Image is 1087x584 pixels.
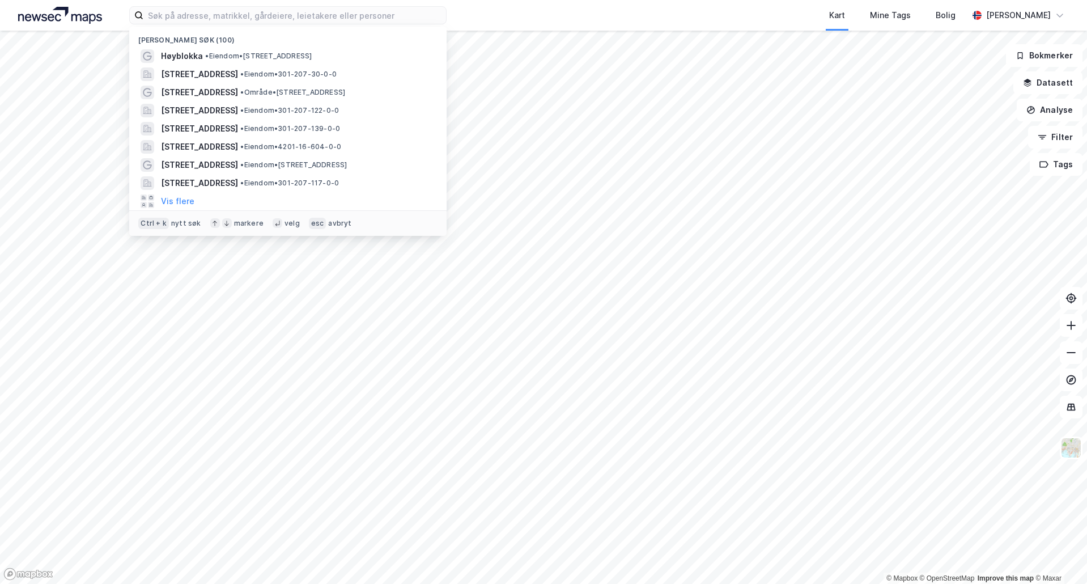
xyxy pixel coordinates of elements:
[205,52,209,60] span: •
[1006,44,1082,67] button: Bokmerker
[161,86,238,99] span: [STREET_ADDRESS]
[161,67,238,81] span: [STREET_ADDRESS]
[240,70,244,78] span: •
[829,9,845,22] div: Kart
[240,124,244,133] span: •
[240,179,244,187] span: •
[161,104,238,117] span: [STREET_ADDRESS]
[240,106,244,115] span: •
[1013,71,1082,94] button: Datasett
[309,218,326,229] div: esc
[240,160,347,170] span: Eiendom • [STREET_ADDRESS]
[1060,437,1082,459] img: Z
[285,219,300,228] div: velg
[240,160,244,169] span: •
[240,142,341,151] span: Eiendom • 4201-16-604-0-0
[161,158,238,172] span: [STREET_ADDRESS]
[936,9,956,22] div: Bolig
[161,49,203,63] span: Høyblokka
[171,219,201,228] div: nytt søk
[161,140,238,154] span: [STREET_ADDRESS]
[1030,530,1087,584] iframe: Chat Widget
[1028,126,1082,149] button: Filter
[234,219,264,228] div: markere
[138,218,169,229] div: Ctrl + k
[920,574,975,582] a: OpenStreetMap
[886,574,918,582] a: Mapbox
[328,219,351,228] div: avbryt
[161,122,238,136] span: [STREET_ADDRESS]
[143,7,446,24] input: Søk på adresse, matrikkel, gårdeiere, leietakere eller personer
[986,9,1051,22] div: [PERSON_NAME]
[18,7,102,24] img: logo.a4113a55bc3d86da70a041830d287a7e.svg
[3,568,53,581] a: Mapbox homepage
[240,106,339,115] span: Eiendom • 301-207-122-0-0
[240,179,339,188] span: Eiendom • 301-207-117-0-0
[240,88,345,97] span: Område • [STREET_ADDRESS]
[161,176,238,190] span: [STREET_ADDRESS]
[240,88,244,96] span: •
[1030,153,1082,176] button: Tags
[240,70,337,79] span: Eiendom • 301-207-30-0-0
[205,52,312,61] span: Eiendom • [STREET_ADDRESS]
[870,9,911,22] div: Mine Tags
[1017,99,1082,121] button: Analyse
[978,574,1034,582] a: Improve this map
[240,124,340,133] span: Eiendom • 301-207-139-0-0
[129,27,447,47] div: [PERSON_NAME] søk (100)
[240,142,244,151] span: •
[161,194,194,208] button: Vis flere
